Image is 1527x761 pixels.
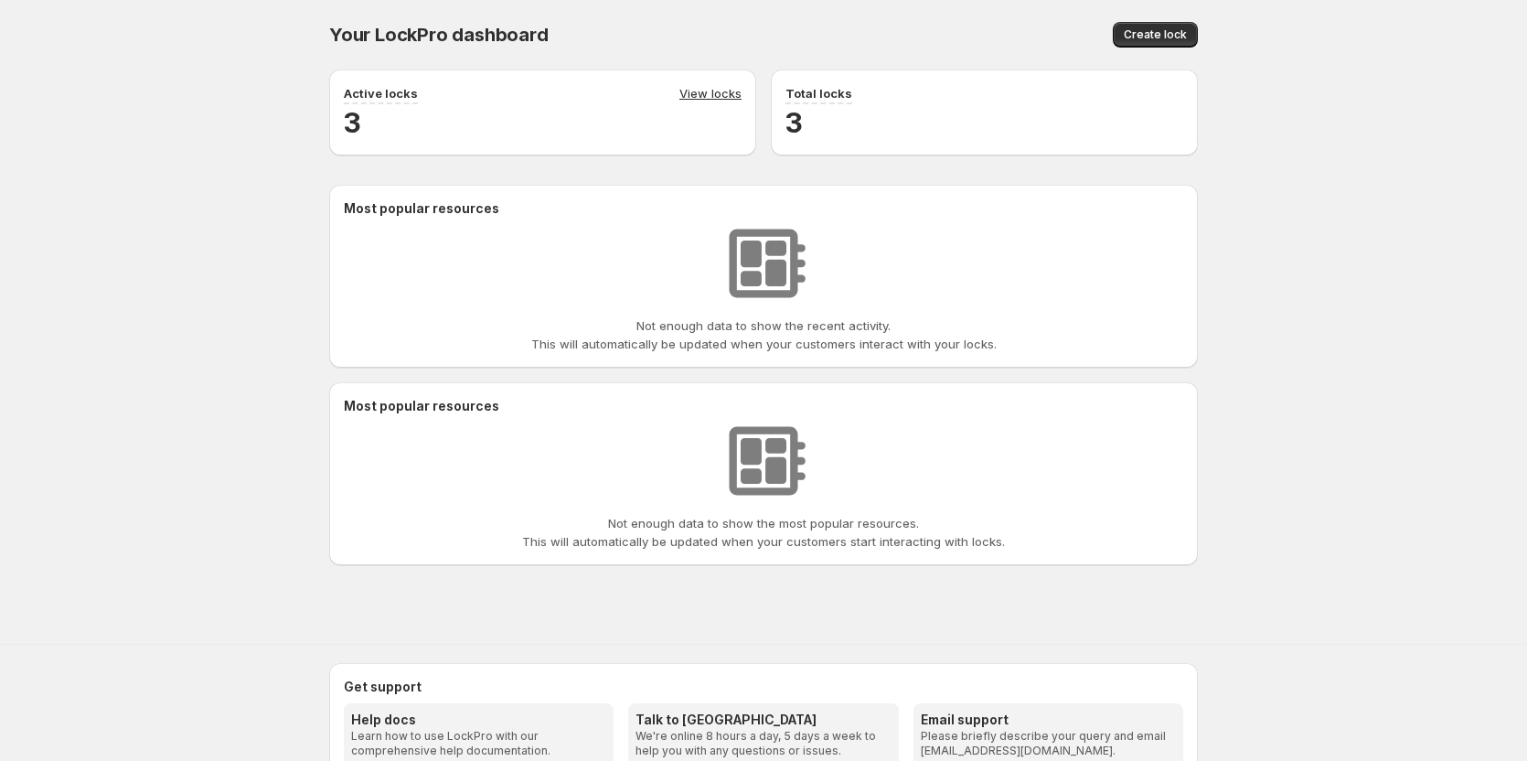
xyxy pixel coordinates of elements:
p: Not enough data to show the recent activity. This will automatically be updated when your custome... [531,316,997,353]
img: No resources found [718,218,809,309]
h2: Get support [344,678,1183,696]
p: Total locks [785,84,852,102]
h3: Email support [921,711,1176,729]
p: We're online 8 hours a day, 5 days a week to help you with any questions or issues. [635,729,891,758]
p: Learn how to use LockPro with our comprehensive help documentation. [351,729,606,758]
span: Your LockPro dashboard [329,24,549,46]
h2: 3 [785,104,1183,141]
button: Create lock [1113,22,1198,48]
span: Create lock [1124,27,1187,42]
h3: Help docs [351,711,606,729]
h2: 3 [344,104,742,141]
a: View locks [679,84,742,104]
p: Please briefly describe your query and email [EMAIL_ADDRESS][DOMAIN_NAME]. [921,729,1176,758]
h2: Most popular resources [344,397,1183,415]
p: Not enough data to show the most popular resources. This will automatically be updated when your ... [522,514,1005,551]
h3: Talk to [GEOGRAPHIC_DATA] [635,711,891,729]
img: No resources found [718,415,809,507]
h2: Most popular resources [344,199,1183,218]
p: Active locks [344,84,418,102]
